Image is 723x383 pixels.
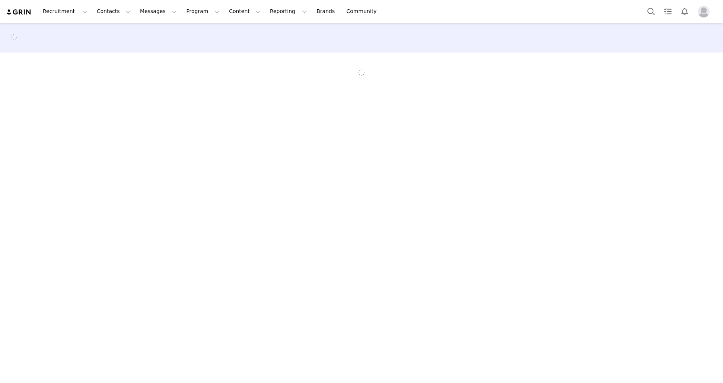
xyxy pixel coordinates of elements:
[342,3,385,20] a: Community
[182,3,224,20] button: Program
[312,3,341,20] a: Brands
[92,3,135,20] button: Contacts
[136,3,181,20] button: Messages
[693,6,717,17] button: Profile
[224,3,265,20] button: Content
[676,3,693,20] button: Notifications
[660,3,676,20] a: Tasks
[38,3,92,20] button: Recruitment
[6,9,32,16] img: grin logo
[265,3,312,20] button: Reporting
[698,6,710,17] img: placeholder-profile.jpg
[643,3,659,20] button: Search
